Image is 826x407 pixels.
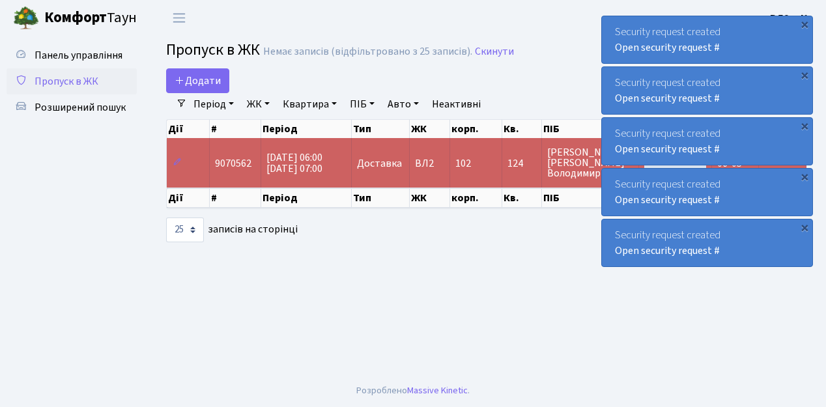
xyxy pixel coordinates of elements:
select: записів на сторінці [166,218,204,242]
span: ВЛ2 [415,158,444,169]
a: Open security request # [615,40,720,55]
a: Пропуск в ЖК [7,68,137,94]
div: Security request created [602,16,812,63]
span: 124 [507,158,536,169]
span: [DATE] 06:00 [DATE] 07:00 [266,150,322,176]
th: ЖК [410,120,450,138]
div: × [798,221,811,234]
th: Період [261,188,352,208]
a: Скинути [475,46,514,58]
a: Розширений пошук [7,94,137,120]
a: Квартира [278,93,342,115]
span: Пропуск в ЖК [166,38,260,61]
a: ЖК [242,93,275,115]
a: Open security request # [615,142,720,156]
img: logo.png [13,5,39,31]
div: Немає записів (відфільтровано з 25 записів). [263,46,472,58]
span: Розширений пошук [35,100,126,115]
th: ПІБ [542,188,639,208]
div: × [798,170,811,183]
span: Панель управління [35,48,122,63]
a: Massive Kinetic [407,384,468,397]
span: Таун [44,7,137,29]
div: × [798,18,811,31]
a: Open security request # [615,244,720,258]
th: Кв. [502,120,542,138]
a: ВЛ2 -. К. [770,10,810,26]
div: × [798,119,811,132]
th: # [210,120,261,138]
a: Додати [166,68,229,93]
div: × [798,68,811,81]
th: корп. [450,188,502,208]
a: Open security request # [615,91,720,105]
span: Додати [175,74,221,88]
th: Період [261,120,352,138]
th: ПІБ [542,120,639,138]
button: Переключити навігацію [163,7,195,29]
a: Open security request # [615,193,720,207]
div: Security request created [602,118,812,165]
a: ПІБ [345,93,380,115]
a: Авто [382,93,424,115]
a: Період [188,93,239,115]
th: Кв. [502,188,542,208]
th: Дії [167,188,210,208]
div: Security request created [602,169,812,216]
div: Розроблено . [356,384,470,398]
th: Тип [352,120,410,138]
div: Security request created [602,67,812,114]
span: Доставка [357,158,402,169]
span: 102 [455,156,471,171]
th: Тип [352,188,410,208]
th: # [210,188,261,208]
th: Дії [167,120,210,138]
label: записів на сторінці [166,218,298,242]
div: Security request created [602,219,812,266]
a: Панель управління [7,42,137,68]
a: Неактивні [427,93,486,115]
span: [PERSON_NAME] [PERSON_NAME] Володимирівна [547,147,633,178]
span: 9070562 [215,156,251,171]
b: ВЛ2 -. К. [770,11,810,25]
span: Пропуск в ЖК [35,74,98,89]
b: Комфорт [44,7,107,28]
th: корп. [450,120,502,138]
th: ЖК [410,188,450,208]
